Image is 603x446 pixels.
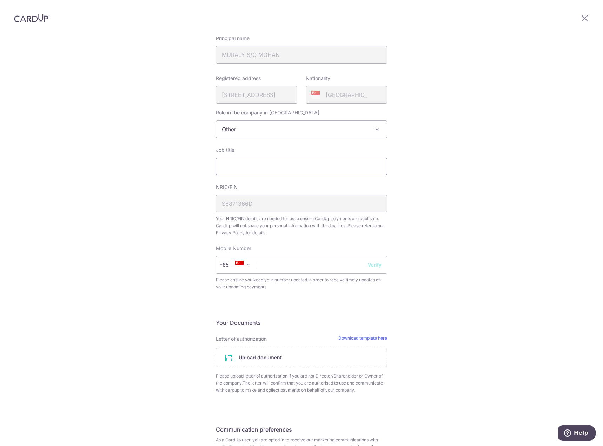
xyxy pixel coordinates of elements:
button: Verify [368,261,382,268]
span: Other [216,121,387,138]
label: Role in the company in [GEOGRAPHIC_DATA] [216,109,319,116]
label: NRIC/FIN [216,184,238,191]
label: Letter of authorization [216,335,267,342]
span: Please ensure you keep your number updated in order to receive timely updates on your upcoming pa... [216,276,387,290]
label: Registered address [216,75,261,82]
label: Principal name [216,35,250,42]
h5: Your Documents [216,319,387,327]
span: Other [216,120,387,138]
iframe: Opens a widget where you can find more information [558,425,596,442]
div: Upload document [216,348,387,367]
span: +65 [219,261,238,269]
img: CardUp [14,14,48,22]
label: Nationality [306,75,330,82]
label: Mobile Number [216,245,251,252]
a: Download template here [338,335,387,342]
h5: Communication preferences [216,425,387,434]
span: Your NRIC/FIN details are needed for us to ensure CardUp payments are kept safe. CardUp will not ... [216,215,387,236]
span: Please upload letter of authorization if you are not Director/Shareholder or Owner of the company... [216,373,387,394]
span: +65 [221,261,238,269]
label: Job title [216,146,234,153]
